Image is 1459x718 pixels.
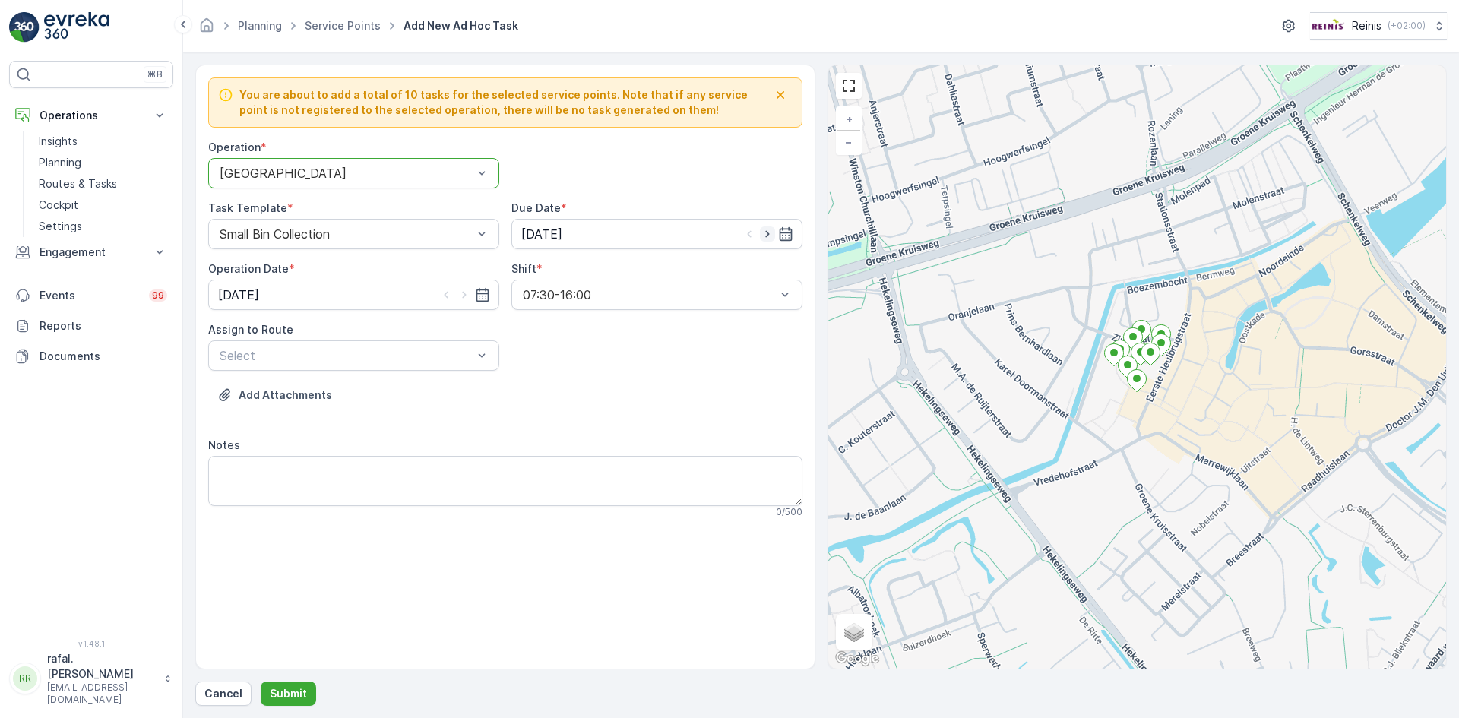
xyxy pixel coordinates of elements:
input: dd/mm/yyyy [511,219,802,249]
a: Planning [33,152,173,173]
p: Select [220,346,473,365]
p: 99 [152,289,164,302]
img: Reinis-Logo-Vrijstaand_Tekengebied-1-copy2_aBO4n7j.png [1310,17,1346,34]
p: Planning [39,155,81,170]
span: + [846,112,853,125]
button: Upload File [208,383,341,407]
a: Layers [837,615,871,649]
button: Reinis(+02:00) [1310,12,1447,40]
label: Operation [208,141,261,153]
label: Operation Date [208,262,289,275]
img: logo [9,12,40,43]
label: Task Template [208,201,287,214]
label: Due Date [511,201,561,214]
a: Routes & Tasks [33,173,173,195]
p: Cancel [204,686,242,701]
button: RRrafal.[PERSON_NAME][EMAIL_ADDRESS][DOMAIN_NAME] [9,651,173,706]
p: ( +02:00 ) [1388,20,1426,32]
a: Planning [238,19,282,32]
img: logo_light-DOdMpM7g.png [44,12,109,43]
p: [EMAIL_ADDRESS][DOMAIN_NAME] [47,682,157,706]
input: dd/mm/yyyy [208,280,499,310]
p: ⌘B [147,68,163,81]
a: Service Points [305,19,381,32]
span: v 1.48.1 [9,639,173,648]
p: rafal.[PERSON_NAME] [47,651,157,682]
p: Reinis [1352,18,1381,33]
a: View Fullscreen [837,74,860,97]
a: Zoom Out [837,131,860,153]
p: Add Attachments [239,387,332,403]
p: Reports [40,318,167,334]
span: − [845,135,853,148]
p: Settings [39,219,82,234]
label: Assign to Route [208,323,293,336]
p: Insights [39,134,78,149]
button: Engagement [9,237,173,267]
span: Add New Ad Hoc Task [400,18,521,33]
p: Documents [40,349,167,364]
label: Notes [208,438,240,451]
a: Open this area in Google Maps (opens a new window) [832,649,882,669]
a: Zoom In [837,108,860,131]
a: Events99 [9,280,173,311]
p: 0 / 500 [776,506,802,518]
a: Cockpit [33,195,173,216]
p: Operations [40,108,143,123]
p: Submit [270,686,307,701]
button: Operations [9,100,173,131]
div: RR [13,666,37,691]
a: Homepage [198,23,215,36]
a: Insights [33,131,173,152]
button: Submit [261,682,316,706]
a: Settings [33,216,173,237]
p: Cockpit [39,198,78,213]
p: Events [40,288,140,303]
a: Documents [9,341,173,372]
button: Cancel [195,682,252,706]
span: You are about to add a total of 10 tasks for the selected service points. Note that if any servic... [239,87,768,118]
img: Google [832,649,882,669]
p: Routes & Tasks [39,176,117,191]
a: Reports [9,311,173,341]
p: Engagement [40,245,143,260]
label: Shift [511,262,536,275]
